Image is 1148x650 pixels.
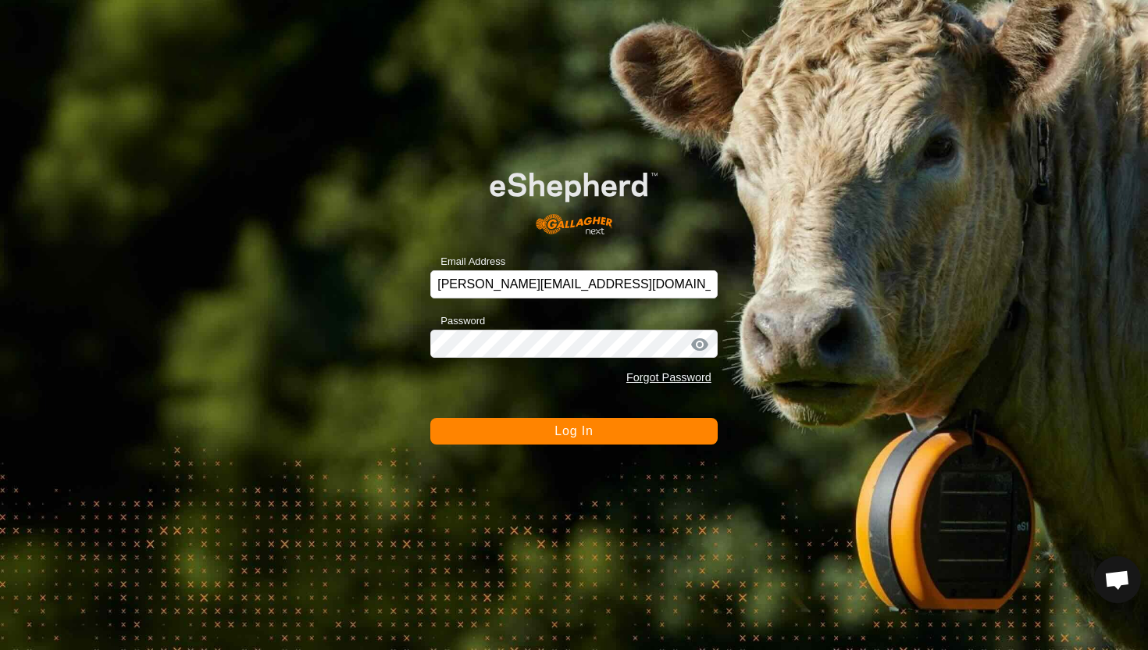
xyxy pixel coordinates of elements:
input: Email Address [430,270,718,298]
span: Log In [554,424,593,437]
img: E-shepherd Logo [459,148,689,246]
button: Log In [430,418,718,445]
a: Forgot Password [626,371,711,384]
a: Open chat [1094,556,1141,603]
label: Email Address [430,254,505,270]
label: Password [430,313,485,329]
